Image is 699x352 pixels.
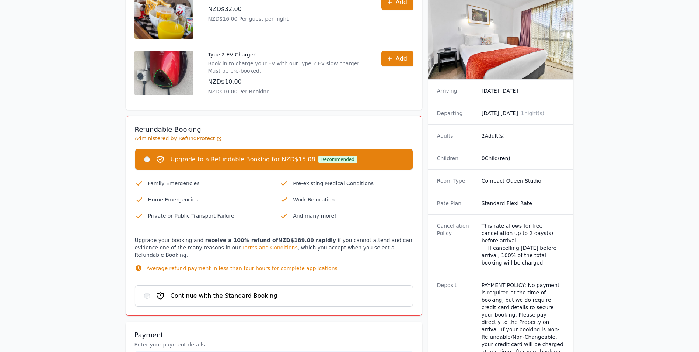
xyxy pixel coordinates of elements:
p: Family Emergencies [148,179,268,188]
dt: Adults [437,132,476,139]
span: Administered by [135,135,223,141]
dt: Rate Plan [437,200,476,207]
button: Add [381,51,413,66]
dt: Arriving [437,87,476,94]
p: Upgrade your booking and if you cannot attend and can evidence one of the many reasons in our , w... [135,237,413,279]
span: Add [396,54,407,63]
div: This rate allows for free cancellation up to 2 days(s) before arrival. If cancelling [DATE] befor... [482,222,565,266]
dt: Departing [437,110,476,117]
p: NZD$10.00 Per Booking [208,88,367,95]
img: Type 2 EV Charger [134,51,193,95]
a: RefundProtect [178,135,222,141]
p: Book in to charge your EV with our Type 2 EV slow charger. Must be pre-booked. [208,60,367,75]
dt: Room Type [437,177,476,184]
a: Terms and Conditions [242,245,298,251]
dd: [DATE] [DATE] [482,110,565,117]
dd: 0 Child(ren) [482,155,565,162]
dd: [DATE] [DATE] [482,87,565,94]
p: Home Emergencies [148,195,268,204]
span: Continue with the Standard Booking [171,291,277,300]
dd: Compact Queen Studio [482,177,565,184]
p: NZD$32.00 [208,5,289,14]
p: Private or Public Transport Failure [148,211,268,220]
p: Type 2 EV Charger [208,51,367,58]
dt: Children [437,155,476,162]
p: Work Relocation [293,195,413,204]
p: And many more! [293,211,413,220]
span: 1 night(s) [521,110,544,116]
span: Upgrade to a Refundable Booking for NZD$15.08 [171,155,315,164]
dt: Cancellation Policy [437,222,476,266]
dd: 2 Adult(s) [482,132,565,139]
p: NZD$16.00 Per guest per night [208,15,289,23]
div: Recommended [318,156,357,163]
strong: receive a 100% refund of NZD$189.00 rapidly [205,237,336,243]
p: Average refund payment in less than four hours for complete applications [147,265,338,272]
dd: Standard Flexi Rate [482,200,565,207]
p: Pre-existing Medical Conditions [293,179,413,188]
p: NZD$10.00 [208,77,367,86]
h3: Refundable Booking [135,125,413,134]
h3: Payment [134,331,413,339]
p: Enter your payment details [134,341,413,348]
